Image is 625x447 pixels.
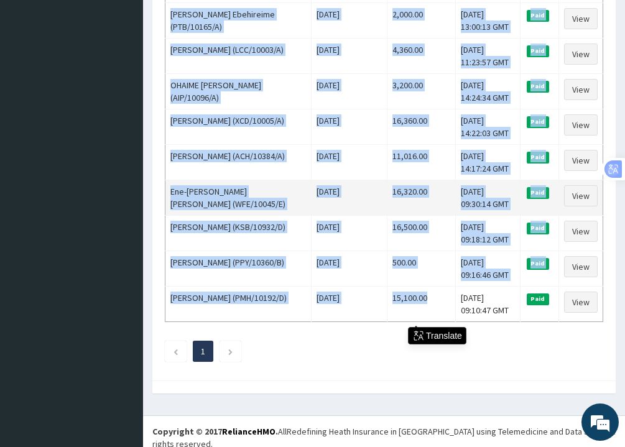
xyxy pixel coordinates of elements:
[165,251,312,287] td: [PERSON_NAME] (PPY/10360/B)
[165,145,312,180] td: [PERSON_NAME] (ACH/10384/A)
[564,79,598,100] a: View
[527,45,549,57] span: Paid
[23,62,50,93] img: d_794563401_company_1708531726252_794563401
[455,39,520,74] td: [DATE] 11:23:57 GMT
[564,150,598,171] a: View
[564,221,598,242] a: View
[152,426,278,437] strong: Copyright © 2017 .
[564,185,598,206] a: View
[564,114,598,136] a: View
[65,70,209,86] div: Chat with us now
[311,287,387,322] td: [DATE]
[455,3,520,39] td: [DATE] 13:00:13 GMT
[165,180,312,216] td: Ene-[PERSON_NAME] [PERSON_NAME] (WFE/10045/E)
[455,216,520,251] td: [DATE] 09:18:12 GMT
[527,81,549,92] span: Paid
[527,152,549,163] span: Paid
[455,74,520,109] td: [DATE] 14:24:34 GMT
[287,425,616,438] div: Redefining Heath Insurance in [GEOGRAPHIC_DATA] using Telemedicine and Data Science!
[311,39,387,74] td: [DATE]
[527,293,549,305] span: Paid
[387,216,455,251] td: 16,500.00
[455,145,520,180] td: [DATE] 14:17:24 GMT
[228,346,233,357] a: Next page
[311,109,387,145] td: [DATE]
[387,109,455,145] td: 16,360.00
[311,3,387,39] td: [DATE]
[201,346,205,357] a: Page 1 is your current page
[564,44,598,65] a: View
[455,251,520,287] td: [DATE] 09:16:46 GMT
[165,39,312,74] td: [PERSON_NAME] (LCC/10003/A)
[455,180,520,216] td: [DATE] 09:30:14 GMT
[387,180,455,216] td: 16,320.00
[311,74,387,109] td: [DATE]
[165,216,312,251] td: [PERSON_NAME] (KSB/10932/D)
[564,256,598,277] a: View
[527,187,549,198] span: Paid
[165,109,312,145] td: [PERSON_NAME] (XCD/10005/A)
[527,223,549,234] span: Paid
[311,145,387,180] td: [DATE]
[165,3,312,39] td: [PERSON_NAME] Ebehireime (PTB/10165/A)
[387,145,455,180] td: 11,016.00
[387,251,455,287] td: 500.00
[455,109,520,145] td: [DATE] 14:22:03 GMT
[387,287,455,322] td: 15,100.00
[204,6,234,36] div: Minimize live chat window
[455,287,520,322] td: [DATE] 09:10:47 GMT
[311,216,387,251] td: [DATE]
[527,258,549,269] span: Paid
[387,39,455,74] td: 4,360.00
[387,74,455,109] td: 3,200.00
[222,426,275,437] a: RelianceHMO
[527,10,549,21] span: Paid
[6,307,237,351] textarea: Type your message and hit 'Enter'
[165,74,312,109] td: OHAIME [PERSON_NAME] (AIP/10096/A)
[311,180,387,216] td: [DATE]
[165,287,312,322] td: [PERSON_NAME] (PMH/10192/D)
[564,292,598,313] a: View
[527,116,549,127] span: Paid
[564,8,598,29] a: View
[387,3,455,39] td: 2,000.00
[72,141,172,266] span: We're online!
[173,346,178,357] a: Previous page
[311,251,387,287] td: [DATE]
